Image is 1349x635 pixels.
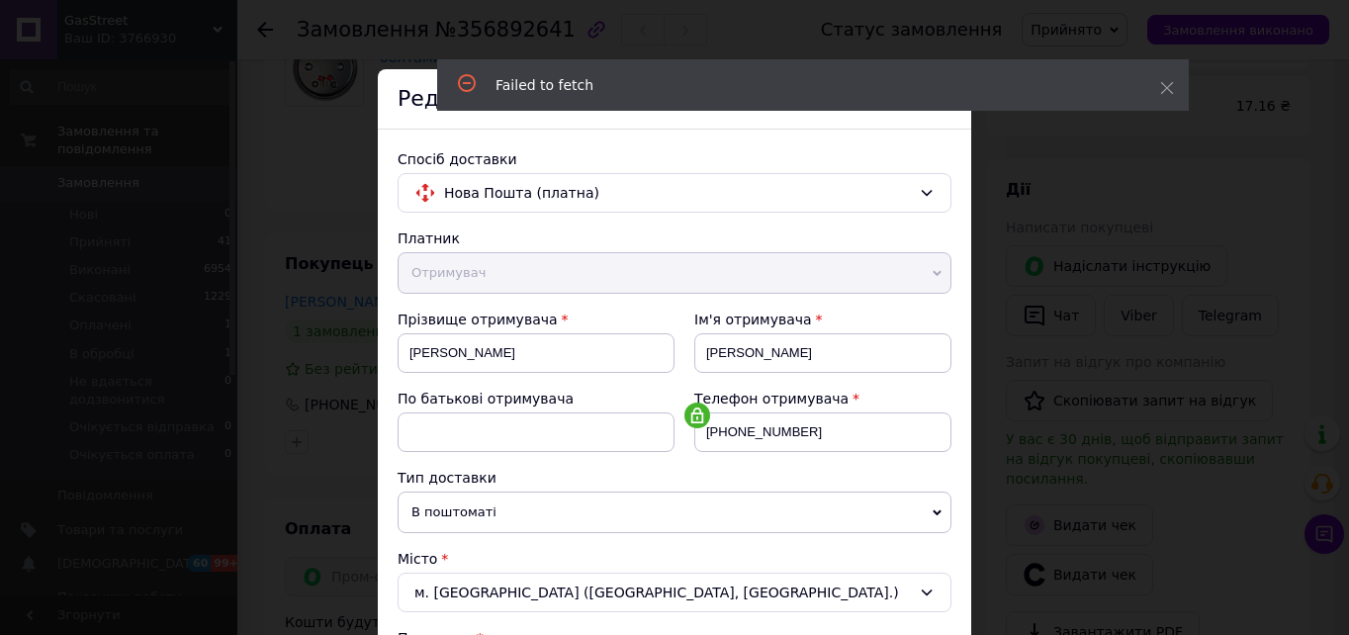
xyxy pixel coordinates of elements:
div: Failed to fetch [495,75,1111,95]
div: Спосіб доставки [398,149,951,169]
input: +380 [694,412,951,452]
span: Ім'я отримувача [694,312,812,327]
span: Нова Пошта (платна) [444,182,911,204]
div: Редагування доставки [378,69,971,130]
span: В поштоматі [398,492,951,533]
div: Місто [398,549,951,569]
span: Прізвище отримувача [398,312,558,327]
span: Платник [398,230,460,246]
span: Тип доставки [398,470,496,486]
span: По батькові отримувача [398,391,574,407]
span: Телефон отримувача [694,391,849,407]
div: м. [GEOGRAPHIC_DATA] ([GEOGRAPHIC_DATA], [GEOGRAPHIC_DATA].) [398,573,951,612]
span: Отримувач [398,252,951,294]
